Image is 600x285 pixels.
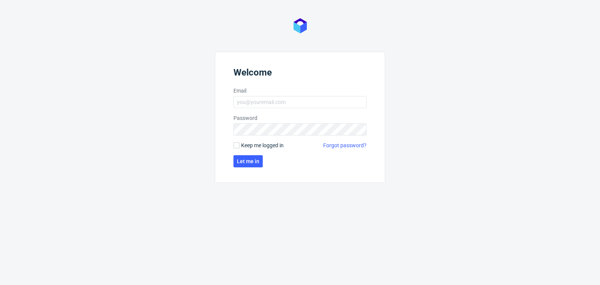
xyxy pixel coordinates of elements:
[233,155,263,167] button: Let me in
[237,159,259,164] span: Let me in
[233,87,367,94] label: Email
[233,96,367,108] input: you@youremail.com
[241,142,284,149] span: Keep me logged in
[233,67,367,81] header: Welcome
[323,142,367,149] a: Forgot password?
[233,114,367,122] label: Password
